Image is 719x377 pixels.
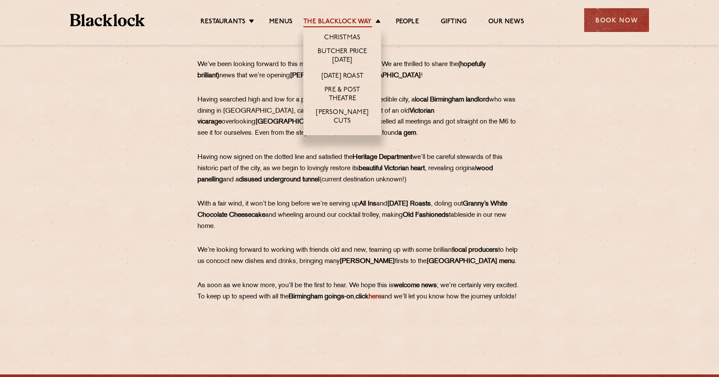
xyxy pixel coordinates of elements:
p: ​​​​​​​We’ve been looking forward to this moment for a very long time. We are thrilled to share t... [197,59,522,82]
strong: menu [499,258,515,265]
a: People [396,18,419,27]
strong: Birmingham goings-on [289,294,354,300]
strong: welcome news [394,282,437,289]
a: Christmas [324,34,360,43]
strong: a gem [398,130,416,136]
strong: disused underground tunnel [239,177,319,183]
a: Restaurants [200,18,245,27]
strong: beautiful Victorian heart [359,165,425,172]
strong: [GEOGRAPHIC_DATA] [350,73,421,79]
strong: [PERSON_NAME] [290,73,345,79]
p: With a fair wind, it won’t be long before we’re serving up and , doling out and wheeling around o... [197,199,522,232]
a: The Blacklock Way [303,18,372,27]
strong: Old Fashioneds [403,212,449,219]
a: Pre & Post Theatre [312,86,372,104]
a: here [369,294,381,300]
div: Book Now [584,8,649,32]
p: Having searched high and low for a place to in this incredible city, a who was dining in [GEOGRAP... [197,95,522,139]
strong: local Birmingham landlord [415,97,489,103]
strong: Heritage Department [353,154,412,161]
img: BL_Textured_Logo-footer-cropped.svg [70,14,145,26]
strong: (hopefully brilliant) [197,61,486,79]
a: [DATE] Roast [321,72,363,82]
strong: wood panelling [197,165,493,183]
a: [PERSON_NAME] Cuts [312,108,372,127]
a: Butcher Price [DATE] [312,48,372,66]
strong: local producers [453,247,498,253]
strong: click [356,294,381,300]
a: Menus [269,18,293,27]
p: As soon as we know more, you’ll be the first to hear. We hope this is ; we’re certainly very exci... [197,280,522,303]
a: Gifting [441,18,467,27]
strong: All Ins [359,201,376,207]
strong: [DATE] Roasts [387,201,431,207]
strong: [PERSON_NAME] [340,258,395,265]
p: Having now signed on the dotted line and satisfied the we’ll be careful stewards of this historic... [197,152,522,186]
strong: [GEOGRAPHIC_DATA] [426,258,497,265]
strong: [GEOGRAPHIC_DATA] [255,119,326,125]
p: We’re looking forward to working with friends old and new, teaming up with some brilliant to help... [197,245,522,267]
a: Our News [488,18,524,27]
strong: Granny’s White Chocolate Cheesecake [197,201,507,219]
